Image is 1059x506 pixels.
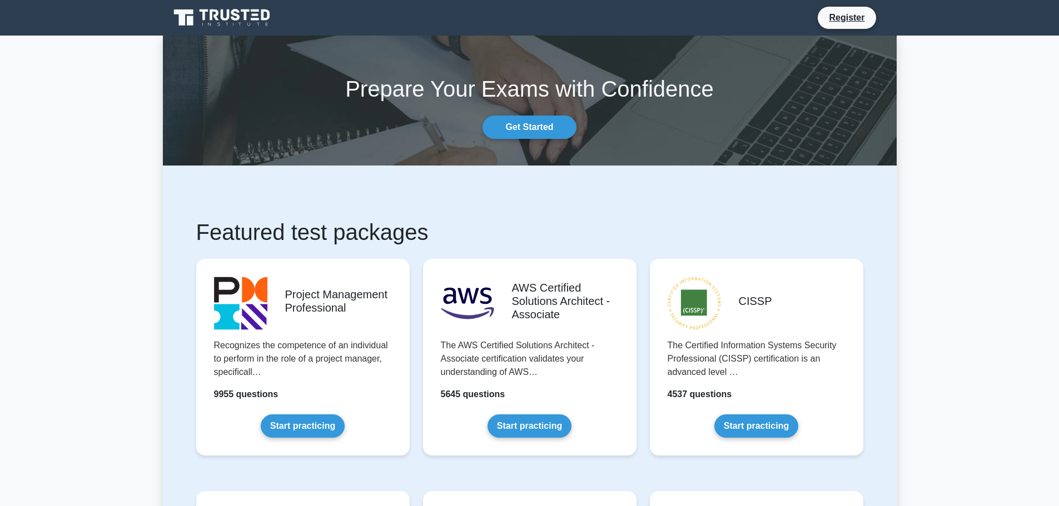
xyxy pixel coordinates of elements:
a: Register [822,11,871,24]
h1: Prepare Your Exams with Confidence [163,76,897,102]
h1: Featured test packages [196,219,863,246]
a: Get Started [483,116,576,139]
a: Start practicing [714,414,798,438]
a: Start practicing [261,414,345,438]
a: Start practicing [488,414,571,438]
